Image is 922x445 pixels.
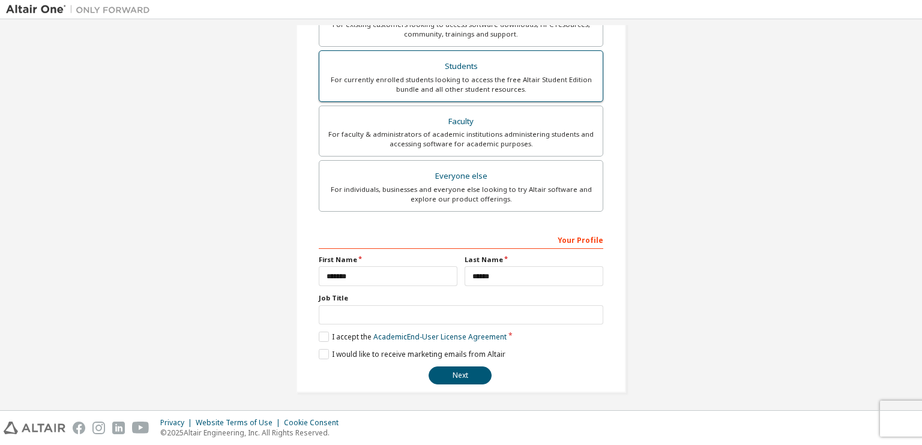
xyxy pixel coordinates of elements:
label: Job Title [319,293,603,303]
p: © 2025 Altair Engineering, Inc. All Rights Reserved. [160,428,346,438]
img: facebook.svg [73,422,85,434]
label: I would like to receive marketing emails from Altair [319,349,505,359]
img: Altair One [6,4,156,16]
label: I accept the [319,332,507,342]
img: instagram.svg [92,422,105,434]
div: For existing customers looking to access software downloads, HPC resources, community, trainings ... [327,20,595,39]
div: For faculty & administrators of academic institutions administering students and accessing softwa... [327,130,595,149]
a: Academic End-User License Agreement [373,332,507,342]
div: Cookie Consent [284,418,346,428]
img: altair_logo.svg [4,422,65,434]
div: Everyone else [327,168,595,185]
div: Faculty [327,113,595,130]
div: Website Terms of Use [196,418,284,428]
label: First Name [319,255,457,264]
img: linkedin.svg [112,422,125,434]
div: For individuals, businesses and everyone else looking to try Altair software and explore our prod... [327,185,595,204]
button: Next [429,366,492,384]
label: Last Name [465,255,603,264]
div: Your Profile [319,230,603,249]
img: youtube.svg [132,422,149,434]
div: Students [327,58,595,75]
div: Privacy [160,418,196,428]
div: For currently enrolled students looking to access the free Altair Student Edition bundle and all ... [327,75,595,94]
